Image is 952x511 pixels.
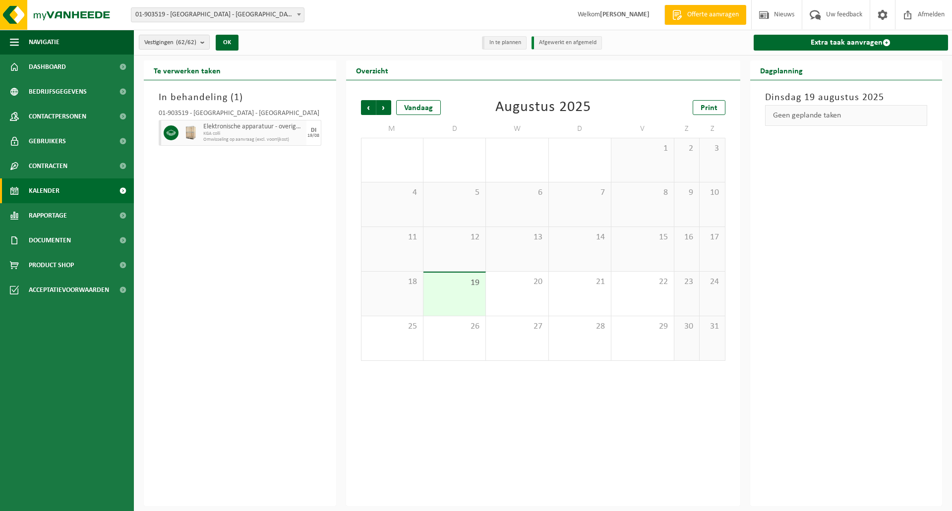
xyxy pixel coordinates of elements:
[705,321,719,332] span: 31
[705,232,719,243] span: 17
[491,321,543,332] span: 27
[144,35,196,50] span: Vestigingen
[685,10,741,20] span: Offerte aanvragen
[216,35,238,51] button: OK
[616,232,668,243] span: 15
[554,187,606,198] span: 7
[29,253,74,278] span: Product Shop
[29,154,67,178] span: Contracten
[428,232,480,243] span: 12
[554,277,606,287] span: 21
[705,277,719,287] span: 24
[203,131,304,137] span: KGA colli
[701,104,717,112] span: Print
[705,187,719,198] span: 10
[29,278,109,302] span: Acceptatievoorwaarden
[29,30,59,55] span: Navigatie
[361,100,376,115] span: Vorige
[750,60,813,80] h2: Dagplanning
[679,232,694,243] span: 16
[234,93,239,103] span: 1
[700,120,725,138] td: Z
[616,143,668,154] span: 1
[366,321,418,332] span: 25
[366,187,418,198] span: 4
[176,39,196,46] count: (62/62)
[159,110,321,120] div: 01-903519 - [GEOGRAPHIC_DATA] - [GEOGRAPHIC_DATA]
[554,232,606,243] span: 14
[311,127,316,133] div: DI
[203,123,304,131] span: Elektronische apparatuur - overige (OVE)
[139,35,210,50] button: Vestigingen(62/62)
[616,187,668,198] span: 8
[754,35,949,51] a: Extra taak aanvragen
[428,278,480,288] span: 19
[29,203,67,228] span: Rapportage
[29,79,87,104] span: Bedrijfsgegevens
[482,36,527,50] li: In te plannen
[159,90,321,105] h3: In behandeling ( )
[765,90,928,105] h3: Dinsdag 19 augustus 2025
[361,120,423,138] td: M
[765,105,928,126] div: Geen geplande taken
[131,8,304,22] span: 01-903519 - FRIGRO NV - MOORSELE
[549,120,611,138] td: D
[346,60,398,80] h2: Overzicht
[679,277,694,287] span: 23
[29,129,66,154] span: Gebruikers
[428,187,480,198] span: 5
[376,100,391,115] span: Volgende
[611,120,674,138] td: V
[131,7,304,22] span: 01-903519 - FRIGRO NV - MOORSELE
[396,100,441,115] div: Vandaag
[616,321,668,332] span: 29
[366,277,418,287] span: 18
[29,178,59,203] span: Kalender
[554,321,606,332] span: 28
[674,120,700,138] td: Z
[495,100,591,115] div: Augustus 2025
[664,5,746,25] a: Offerte aanvragen
[29,55,66,79] span: Dashboard
[203,137,304,143] span: Omwisseling op aanvraag (excl. voorrijkost)
[693,100,725,115] a: Print
[428,321,480,332] span: 26
[679,321,694,332] span: 30
[679,187,694,198] span: 9
[366,232,418,243] span: 11
[491,232,543,243] span: 13
[183,125,198,140] img: PB-WB-1440-WDN-00-00
[491,187,543,198] span: 6
[491,277,543,287] span: 20
[144,60,231,80] h2: Te verwerken taken
[679,143,694,154] span: 2
[532,36,602,50] li: Afgewerkt en afgemeld
[705,143,719,154] span: 3
[486,120,548,138] td: W
[600,11,650,18] strong: [PERSON_NAME]
[307,133,319,138] div: 19/08
[616,277,668,287] span: 22
[423,120,486,138] td: D
[29,228,71,253] span: Documenten
[29,104,86,129] span: Contactpersonen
